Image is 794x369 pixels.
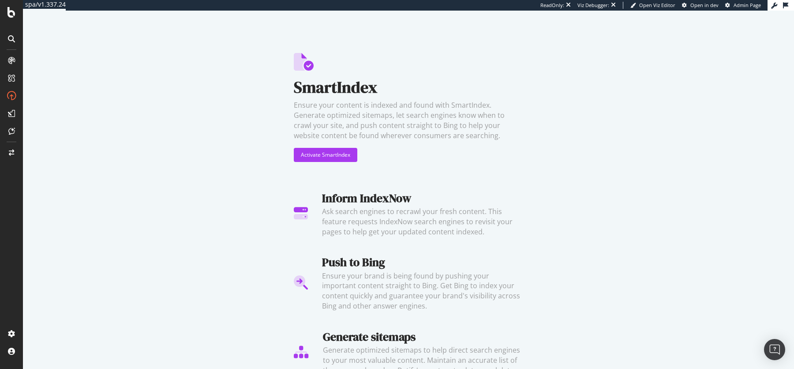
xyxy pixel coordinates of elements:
div: Ensure your brand is being found by pushing your important content straight to Bing. Get Bing to ... [322,271,523,311]
div: Activate SmartIndex [301,151,350,158]
div: Ensure your content is indexed and found with SmartIndex. Generate optimized sitemaps, let search... [294,100,523,140]
div: SmartIndex [294,76,523,98]
div: Push to Bing [322,254,523,271]
span: Open in dev [690,2,719,8]
span: Admin Page [734,2,761,8]
a: Open Viz Editor [630,2,675,9]
img: Inform IndexNow [294,190,308,237]
div: Generate sitemaps [323,329,523,345]
span: Open Viz Editor [639,2,675,8]
div: ReadOnly: [540,2,564,9]
img: SmartIndex [294,53,314,71]
div: Open Intercom Messenger [764,339,785,360]
a: Open in dev [682,2,719,9]
div: Viz Debugger: [577,2,609,9]
button: Activate SmartIndex [294,148,357,162]
a: Admin Page [725,2,761,9]
img: Push to Bing [294,254,308,311]
div: Inform IndexNow [322,190,523,207]
div: Ask search engines to recrawl your fresh content. This feature requests IndexNow search engines t... [322,207,523,237]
